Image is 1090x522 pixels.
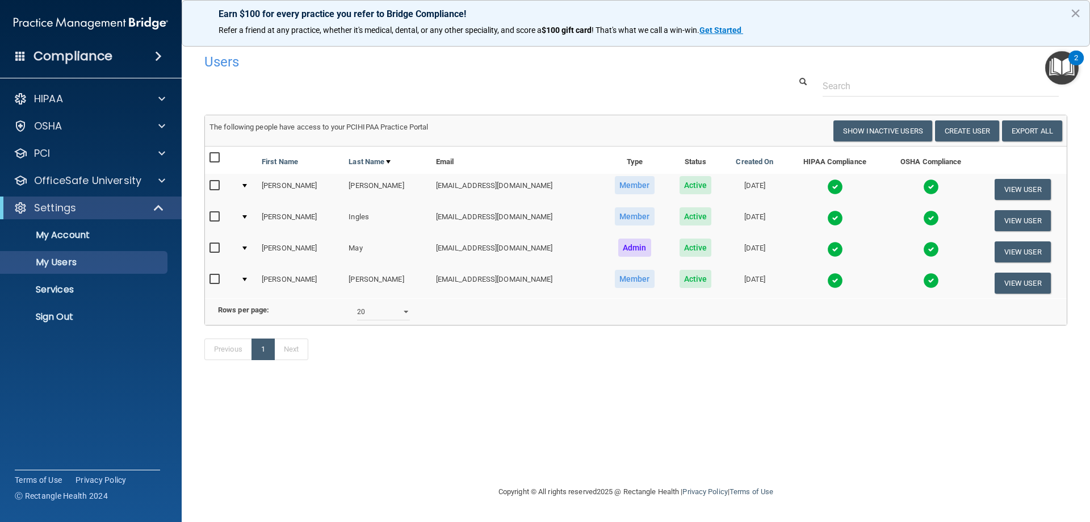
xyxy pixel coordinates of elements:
button: View User [995,273,1051,294]
span: Active [680,239,712,257]
p: Services [7,284,162,295]
img: tick.e7d51cea.svg [923,241,939,257]
a: PCI [14,147,165,160]
th: Email [431,147,602,174]
td: [DATE] [723,174,786,205]
button: Close [1070,4,1081,22]
strong: $100 gift card [542,26,592,35]
span: Active [680,176,712,194]
p: My Users [7,257,162,268]
button: View User [995,210,1051,231]
td: May [344,236,431,268]
span: Active [680,207,712,225]
button: Open Resource Center, 2 new notifications [1045,51,1079,85]
button: View User [995,179,1051,200]
td: [PERSON_NAME] [257,268,344,298]
th: Type [602,147,668,174]
td: [EMAIL_ADDRESS][DOMAIN_NAME] [431,268,602,298]
a: 1 [251,339,275,360]
img: tick.e7d51cea.svg [923,179,939,195]
th: Status [668,147,723,174]
b: Rows per page: [218,306,269,314]
th: OSHA Compliance [883,147,978,174]
img: tick.e7d51cea.svg [827,241,843,257]
img: tick.e7d51cea.svg [827,273,843,289]
h4: Users [204,55,701,69]
a: Export All [1002,120,1062,141]
img: tick.e7d51cea.svg [923,273,939,289]
a: OfficeSafe University [14,174,165,187]
button: Create User [935,120,999,141]
input: Search [823,76,1059,97]
td: [PERSON_NAME] [257,174,344,205]
td: [PERSON_NAME] [257,236,344,268]
p: PCI [34,147,50,160]
p: Sign Out [7,311,162,323]
td: [EMAIL_ADDRESS][DOMAIN_NAME] [431,236,602,268]
strong: Get Started [699,26,741,35]
img: PMB logo [14,12,168,35]
a: Last Name [349,155,391,169]
a: Terms of Use [15,474,62,486]
td: [EMAIL_ADDRESS][DOMAIN_NAME] [431,174,602,205]
img: tick.e7d51cea.svg [827,210,843,226]
a: Settings [14,201,165,215]
a: Terms of Use [730,487,773,496]
div: Copyright © All rights reserved 2025 @ Rectangle Health | | [429,474,843,510]
a: Privacy Policy [76,474,127,486]
img: tick.e7d51cea.svg [923,210,939,226]
span: Active [680,270,712,288]
td: Ingles [344,205,431,236]
td: [PERSON_NAME] [344,174,431,205]
span: The following people have access to your PCIHIPAA Practice Portal [209,123,429,131]
button: View User [995,241,1051,262]
div: 2 [1074,58,1078,73]
span: Member [615,176,655,194]
td: [DATE] [723,205,786,236]
span: Refer a friend at any practice, whether it's medical, dental, or any other speciality, and score a [219,26,542,35]
p: Earn $100 for every practice you refer to Bridge Compliance! [219,9,1053,19]
p: My Account [7,229,162,241]
p: Settings [34,201,76,215]
td: [PERSON_NAME] [257,205,344,236]
th: HIPAA Compliance [786,147,883,174]
a: First Name [262,155,298,169]
td: [PERSON_NAME] [344,268,431,298]
span: ! That's what we call a win-win. [592,26,699,35]
span: Member [615,270,655,288]
p: HIPAA [34,92,63,106]
p: OSHA [34,119,62,133]
td: [EMAIL_ADDRESS][DOMAIN_NAME] [431,205,602,236]
button: Show Inactive Users [833,120,932,141]
a: Created On [736,155,773,169]
td: [DATE] [723,236,786,268]
a: HIPAA [14,92,165,106]
span: Admin [618,239,651,257]
a: Previous [204,339,252,360]
img: tick.e7d51cea.svg [827,179,843,195]
a: Privacy Policy [682,487,727,496]
a: Next [274,339,308,360]
td: [DATE] [723,268,786,298]
a: OSHA [14,119,165,133]
p: OfficeSafe University [34,174,141,187]
a: Get Started [699,26,743,35]
span: Member [615,207,655,225]
h4: Compliance [33,48,112,64]
span: Ⓒ Rectangle Health 2024 [15,490,108,502]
